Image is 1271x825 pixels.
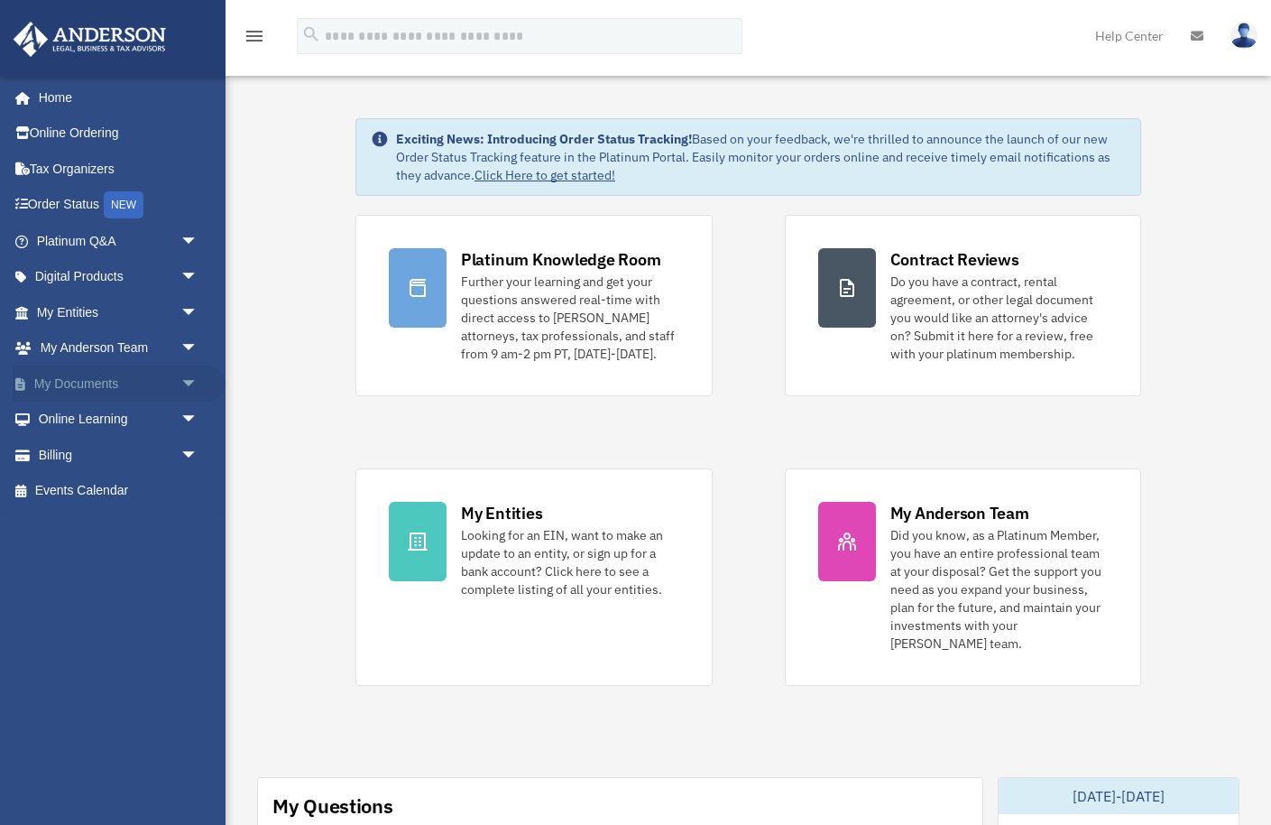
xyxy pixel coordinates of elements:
div: My Questions [272,793,393,820]
a: Billingarrow_drop_down [13,437,226,473]
a: Digital Productsarrow_drop_down [13,259,226,295]
div: Looking for an EIN, want to make an update to an entity, or sign up for a bank account? Click her... [461,526,679,598]
a: Online Learningarrow_drop_down [13,402,226,438]
span: arrow_drop_down [180,437,216,474]
span: arrow_drop_down [180,402,216,439]
a: My Anderson Team Did you know, as a Platinum Member, you have an entire professional team at your... [785,468,1142,686]
a: My Documentsarrow_drop_down [13,366,226,402]
a: Events Calendar [13,473,226,509]
a: Tax Organizers [13,151,226,187]
a: My Entities Looking for an EIN, want to make an update to an entity, or sign up for a bank accoun... [355,468,713,686]
div: Further your learning and get your questions answered real-time with direct access to [PERSON_NAM... [461,273,679,363]
a: Click Here to get started! [474,167,615,183]
span: arrow_drop_down [180,259,216,296]
a: Platinum Knowledge Room Further your learning and get your questions answered real-time with dire... [355,215,713,396]
i: menu [244,25,265,47]
span: arrow_drop_down [180,223,216,260]
span: arrow_drop_down [180,366,216,403]
a: My Entitiesarrow_drop_down [13,294,226,330]
div: Based on your feedback, we're thrilled to announce the launch of our new Order Status Tracking fe... [396,130,1126,184]
img: Anderson Advisors Platinum Portal [8,22,171,57]
a: menu [244,32,265,47]
i: search [301,24,321,44]
a: Home [13,79,216,116]
img: User Pic [1230,23,1257,49]
div: [DATE]-[DATE] [999,778,1239,814]
span: arrow_drop_down [180,294,216,331]
div: My Entities [461,502,542,524]
a: Platinum Q&Aarrow_drop_down [13,223,226,259]
a: Contract Reviews Do you have a contract, rental agreement, or other legal document you would like... [785,215,1142,396]
div: Do you have a contract, rental agreement, or other legal document you would like an attorney's ad... [890,273,1109,363]
span: arrow_drop_down [180,330,216,367]
div: NEW [104,191,143,218]
div: Did you know, as a Platinum Member, you have an entire professional team at your disposal? Get th... [890,526,1109,653]
a: Online Ordering [13,116,226,152]
div: Platinum Knowledge Room [461,248,661,271]
strong: Exciting News: Introducing Order Status Tracking! [396,131,692,147]
a: Order StatusNEW [13,187,226,224]
div: Contract Reviews [890,248,1019,271]
div: My Anderson Team [890,502,1029,524]
a: My Anderson Teamarrow_drop_down [13,330,226,366]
